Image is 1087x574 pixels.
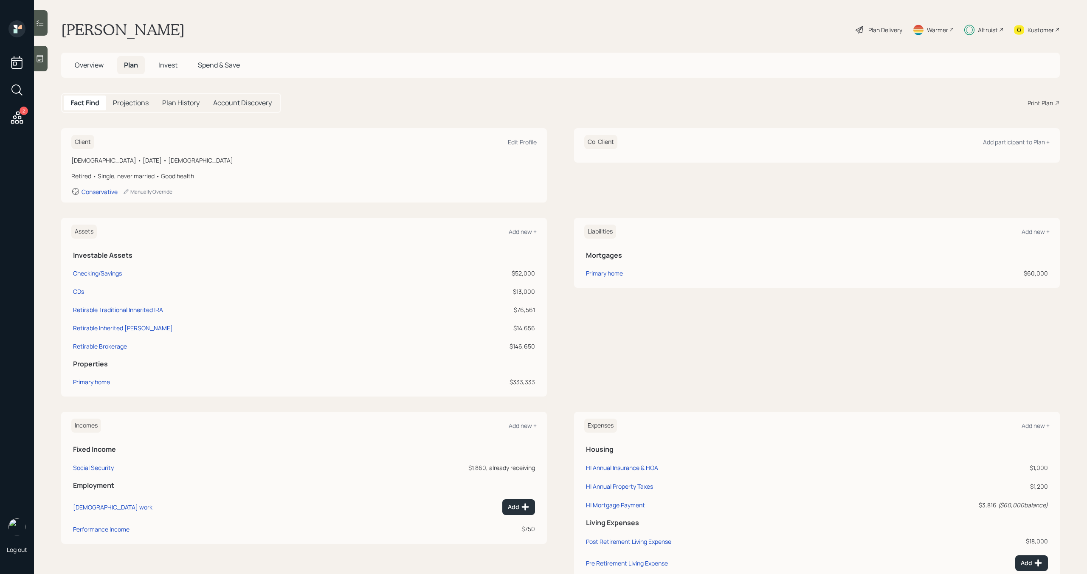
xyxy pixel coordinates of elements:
h5: Fact Find [70,99,99,107]
div: HI Mortgage Payment [586,501,645,509]
h6: Assets [71,225,97,239]
div: $3,816 [849,501,1048,509]
div: Add [508,503,529,511]
div: Checking/Savings [73,269,122,278]
h5: Living Expenses [586,519,1048,527]
div: Retirable Brokerage [73,342,127,351]
button: Add [502,499,535,515]
div: Kustomer [1028,25,1054,34]
div: Pre Retirement Living Expense [586,559,668,567]
div: Add new + [509,422,537,430]
button: Add [1015,555,1048,571]
div: 2 [20,107,28,115]
div: Edit Profile [508,138,537,146]
h6: Client [71,135,94,149]
div: Post Retirement Living Expense [586,537,671,546]
h5: Plan History [162,99,200,107]
span: Overview [75,60,104,70]
h5: Housing [586,445,1048,453]
h6: Co-Client [584,135,617,149]
h6: Incomes [71,419,101,433]
div: $18,000 [849,537,1048,546]
h5: Fixed Income [73,445,535,453]
div: Retirable Traditional Inherited IRA [73,305,163,314]
div: Manually Override [123,188,172,195]
div: $14,656 [436,324,535,332]
h6: Expenses [584,419,617,433]
h5: Investable Assets [73,251,535,259]
div: CDs [73,287,84,296]
div: $1,000 [849,463,1048,472]
div: Print Plan [1028,98,1053,107]
div: Retired • Single, never married • Good health [71,172,537,180]
span: Spend & Save [198,60,240,70]
div: $1,200 [849,482,1048,491]
span: Plan [124,60,138,70]
div: Altruist [978,25,998,34]
span: Invest [158,60,177,70]
div: Performance Income [73,525,130,533]
div: $76,561 [436,305,535,314]
div: [DEMOGRAPHIC_DATA] • [DATE] • [DEMOGRAPHIC_DATA] [71,156,537,165]
h5: Account Discovery [213,99,272,107]
div: Plan Delivery [868,25,902,34]
div: $13,000 [436,287,535,296]
div: $146,650 [436,342,535,351]
h6: Liabilities [584,225,616,239]
i: ( $60,000 balance) [998,501,1048,509]
h5: Properties [73,360,535,368]
div: Add participant to Plan + [983,138,1050,146]
div: Conservative [82,188,118,196]
div: Primary home [586,269,623,278]
div: Add new + [1022,228,1050,236]
img: michael-russo-headshot.png [8,518,25,535]
div: Warmer [927,25,948,34]
h5: Mortgages [586,251,1048,259]
div: HI Annual Insurance & HOA [586,464,658,472]
div: $750 [325,524,535,533]
div: Retirable Inherited [PERSON_NAME] [73,324,173,332]
div: $60,000 [862,269,1048,278]
h5: Projections [113,99,149,107]
div: $1,860, already receiving [325,463,535,472]
div: Log out [7,546,27,554]
div: Primary home [73,377,110,386]
h1: [PERSON_NAME] [61,20,185,39]
h5: Employment [73,481,535,490]
div: Add new + [1022,422,1050,430]
div: $333,333 [436,377,535,386]
div: Social Security [73,464,114,472]
div: [DEMOGRAPHIC_DATA] work [73,503,152,511]
div: $52,000 [436,269,535,278]
div: Add [1021,559,1042,567]
div: Add new + [509,228,537,236]
div: HI Annual Property Taxes [586,482,653,490]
